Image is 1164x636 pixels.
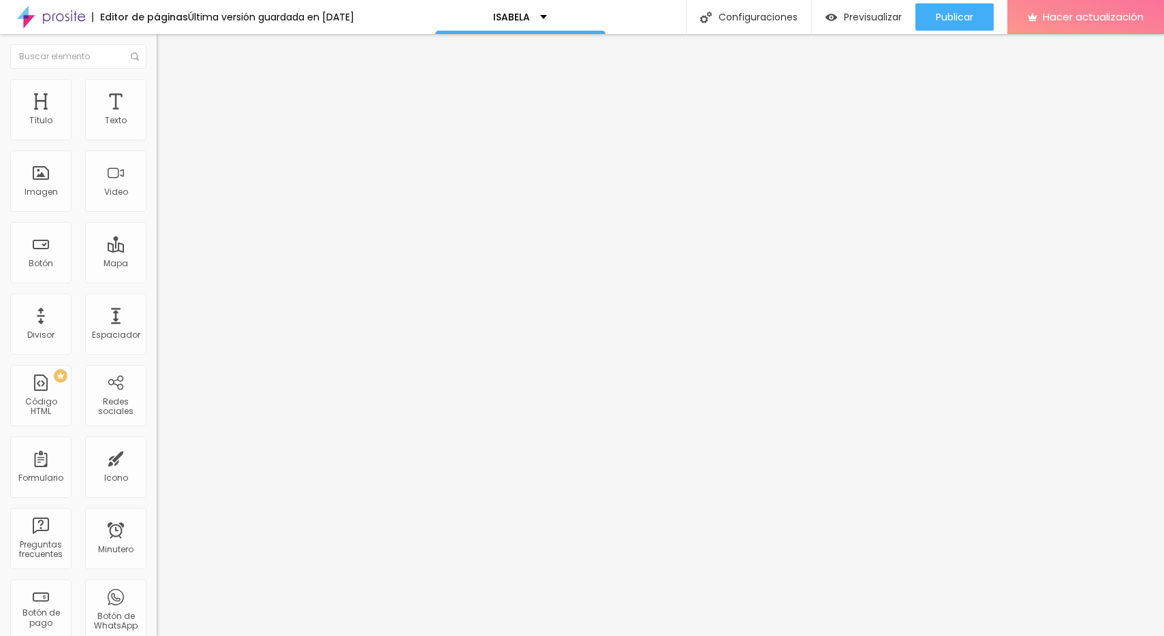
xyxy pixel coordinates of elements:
[915,3,994,31] button: Publicar
[10,44,146,69] input: Buscar elemento
[29,257,53,269] font: Botón
[25,396,57,417] font: Código HTML
[27,329,54,340] font: Divisor
[29,114,52,126] font: Título
[825,12,837,23] img: view-1.svg
[98,543,133,555] font: Minutero
[104,472,128,483] font: Icono
[104,186,128,197] font: Video
[188,10,354,24] font: Última versión guardada en [DATE]
[22,607,60,628] font: Botón de pago
[100,10,188,24] font: Editor de páginas
[98,396,133,417] font: Redes sociales
[1043,10,1144,24] font: Hacer actualización
[94,610,138,631] font: Botón de WhatsApp
[25,186,58,197] font: Imagen
[104,257,128,269] font: Mapa
[131,52,139,61] img: Icono
[812,3,915,31] button: Previsualizar
[19,539,63,560] font: Preguntas frecuentes
[493,10,530,24] font: ISABELA
[105,114,127,126] font: Texto
[157,34,1164,636] iframe: Editor
[700,12,712,23] img: Icono
[18,472,63,483] font: Formulario
[92,329,140,340] font: Espaciador
[936,10,973,24] font: Publicar
[719,10,798,24] font: Configuraciones
[844,10,902,24] font: Previsualizar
